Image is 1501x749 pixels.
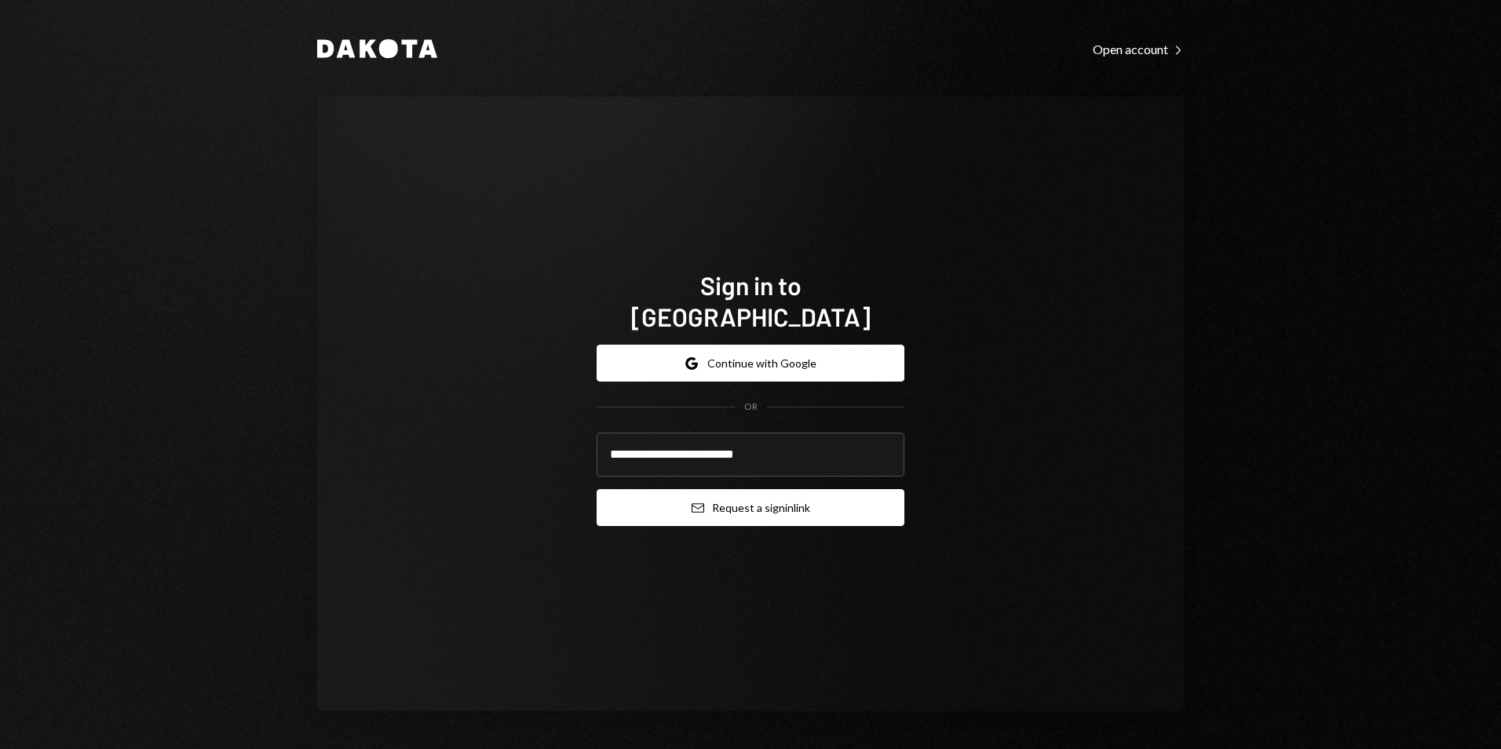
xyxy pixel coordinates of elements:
[597,269,904,332] h1: Sign in to [GEOGRAPHIC_DATA]
[597,345,904,382] button: Continue with Google
[1093,40,1184,57] a: Open account
[597,489,904,526] button: Request a signinlink
[1093,42,1184,57] div: Open account
[744,400,758,414] div: OR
